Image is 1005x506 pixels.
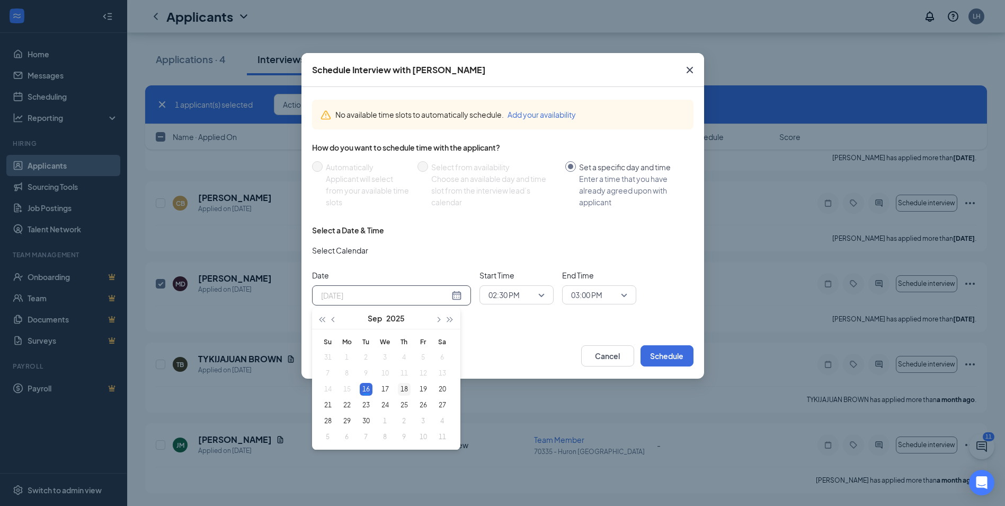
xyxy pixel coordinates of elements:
[357,413,376,429] td: 2025-09-30
[337,413,357,429] td: 2025-09-29
[433,381,452,397] td: 2025-09-20
[431,173,557,208] div: Choose an available day and time slot from the interview lead’s calendar
[417,415,430,428] div: 3
[417,399,430,412] div: 26
[312,64,486,76] div: Schedule Interview with [PERSON_NAME]
[433,334,452,350] th: Sa
[395,334,414,350] th: Th
[379,415,392,428] div: 1
[357,429,376,445] td: 2025-10-07
[417,431,430,443] div: 10
[395,397,414,413] td: 2025-09-25
[318,397,337,413] td: 2025-09-21
[376,381,395,397] td: 2025-09-17
[368,308,382,329] button: Sep
[641,345,693,367] button: Schedule
[376,429,395,445] td: 2025-10-08
[312,269,471,281] span: Date
[417,383,430,396] div: 19
[414,413,433,429] td: 2025-10-03
[675,53,704,87] button: Close
[312,245,368,256] span: Select Calendar
[379,399,392,412] div: 24
[360,399,372,412] div: 23
[395,381,414,397] td: 2025-09-18
[433,397,452,413] td: 2025-09-27
[360,431,372,443] div: 7
[398,431,411,443] div: 9
[337,429,357,445] td: 2025-10-06
[414,397,433,413] td: 2025-09-26
[398,399,411,412] div: 25
[414,381,433,397] td: 2025-09-19
[579,161,685,173] div: Set a specific day and time
[341,431,353,443] div: 6
[376,413,395,429] td: 2025-10-01
[683,64,696,76] svg: Cross
[436,415,449,428] div: 4
[357,334,376,350] th: Tu
[337,334,357,350] th: Mo
[379,431,392,443] div: 8
[479,269,554,281] span: Start Time
[969,470,994,495] div: Open Intercom Messenger
[322,399,334,412] div: 21
[395,429,414,445] td: 2025-10-09
[386,308,405,329] button: 2025
[414,334,433,350] th: Fr
[312,225,384,235] div: Select a Date & Time
[360,415,372,428] div: 30
[414,429,433,445] td: 2025-10-10
[321,290,449,301] input: Sep 16, 2025
[571,287,602,303] span: 03:00 PM
[436,399,449,412] div: 27
[326,173,409,208] div: Applicant will select from your available time slots
[318,334,337,350] th: Su
[488,287,520,303] span: 02:30 PM
[337,397,357,413] td: 2025-09-22
[357,397,376,413] td: 2025-09-23
[321,110,331,120] svg: Warning
[508,109,576,120] button: Add your availability
[357,381,376,397] td: 2025-09-16
[581,345,634,367] button: Cancel
[322,431,334,443] div: 5
[376,397,395,413] td: 2025-09-24
[433,413,452,429] td: 2025-10-04
[433,429,452,445] td: 2025-10-11
[341,399,353,412] div: 22
[398,415,411,428] div: 2
[562,269,636,281] span: End Time
[341,415,353,428] div: 29
[398,383,411,396] div: 18
[579,173,685,208] div: Enter a time that you have already agreed upon with applicant
[335,109,685,120] div: No available time slots to automatically schedule.
[431,161,557,173] div: Select from availability
[379,383,392,396] div: 17
[322,415,334,428] div: 28
[312,142,693,153] div: How do you want to schedule time with the applicant?
[318,429,337,445] td: 2025-10-05
[318,413,337,429] td: 2025-09-28
[376,334,395,350] th: We
[395,413,414,429] td: 2025-10-02
[360,383,372,396] div: 16
[326,161,409,173] div: Automatically
[436,431,449,443] div: 11
[436,383,449,396] div: 20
